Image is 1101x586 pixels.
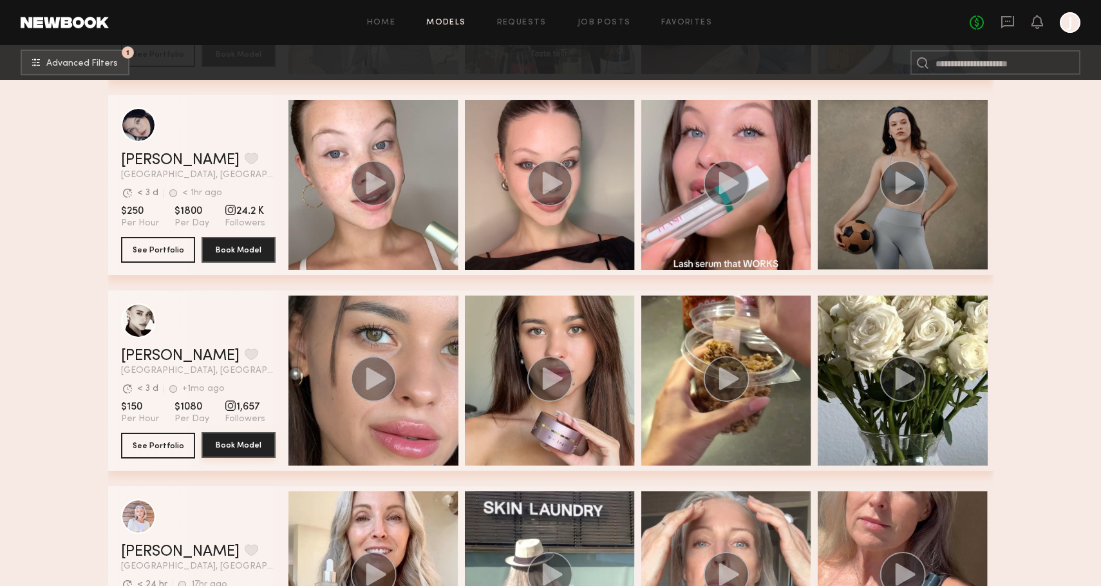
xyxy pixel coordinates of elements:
span: [GEOGRAPHIC_DATA], [GEOGRAPHIC_DATA] [121,366,276,375]
span: Per Day [174,218,209,229]
span: [GEOGRAPHIC_DATA], [GEOGRAPHIC_DATA] [121,171,276,180]
a: Favorites [661,19,712,27]
span: Followers [225,218,265,229]
div: < 3 d [137,189,158,198]
a: Job Posts [578,19,631,27]
span: $1080 [174,401,209,413]
span: Advanced Filters [46,59,118,68]
div: < 1hr ago [182,189,222,198]
span: $1800 [174,205,209,218]
a: Home [367,19,396,27]
span: 1 [126,50,129,55]
button: See Portfolio [121,237,195,263]
button: Book Model [202,237,276,263]
button: See Portfolio [121,433,195,458]
span: 1,657 [225,401,265,413]
span: Followers [225,413,265,425]
a: [PERSON_NAME] [121,153,240,168]
span: $150 [121,401,159,413]
span: 24.2 K [225,205,265,218]
a: [PERSON_NAME] [121,348,240,364]
a: Requests [497,19,547,27]
span: Per Hour [121,218,159,229]
span: Per Day [174,413,209,425]
div: +1mo ago [182,384,225,393]
a: Models [426,19,466,27]
button: 1Advanced Filters [21,50,129,75]
button: Book Model [202,432,276,458]
span: Per Hour [121,413,159,425]
div: < 3 d [137,384,158,393]
a: J [1060,12,1080,33]
span: $250 [121,205,159,218]
a: Book Model [202,433,276,458]
a: [PERSON_NAME] [121,544,240,560]
span: [GEOGRAPHIC_DATA], [GEOGRAPHIC_DATA] [121,562,276,571]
